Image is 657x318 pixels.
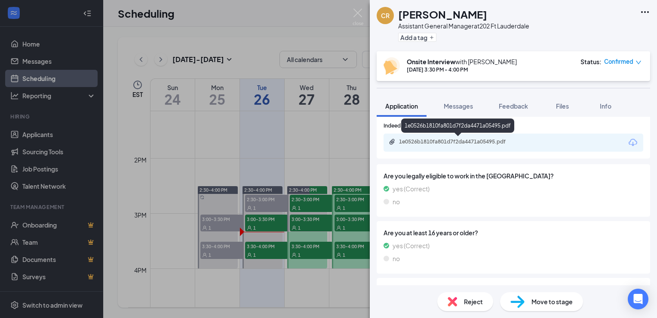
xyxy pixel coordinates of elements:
[384,228,643,237] span: Are you at least 16 years or older?
[640,7,650,17] svg: Ellipses
[628,137,638,148] svg: Download
[381,11,390,20] div: CR
[398,22,529,30] div: Assistant General Manager at 202 Ft Lauderdale
[444,102,473,110] span: Messages
[580,57,602,66] div: Status :
[384,171,643,181] span: Are you legally eligible to work in the [GEOGRAPHIC_DATA]?
[407,57,517,66] div: with [PERSON_NAME]
[600,102,611,110] span: Info
[389,138,528,147] a: Paperclip1e0526b1810fa801d7f2da4471a05495.pdf
[499,102,528,110] span: Feedback
[393,184,430,193] span: yes (Correct)
[384,122,421,130] span: Indeed Resume
[393,254,400,263] span: no
[464,297,483,306] span: Reject
[398,7,487,22] h1: [PERSON_NAME]
[429,35,434,40] svg: Plus
[636,59,642,65] span: down
[389,138,396,145] svg: Paperclip
[628,289,648,309] div: Open Intercom Messenger
[604,57,633,66] span: Confirmed
[407,66,517,73] div: [DATE] 3:30 PM - 4:00 PM
[384,285,643,294] span: Are you at least 16 years of age?
[556,102,569,110] span: Files
[399,138,519,145] div: 1e0526b1810fa801d7f2da4471a05495.pdf
[385,102,418,110] span: Application
[407,58,455,65] b: Onsite Interview
[401,118,514,133] div: 1e0526b1810fa801d7f2da4471a05495.pdf
[393,197,400,206] span: no
[531,297,573,306] span: Move to stage
[398,33,436,42] button: PlusAdd a tag
[393,241,430,250] span: yes (Correct)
